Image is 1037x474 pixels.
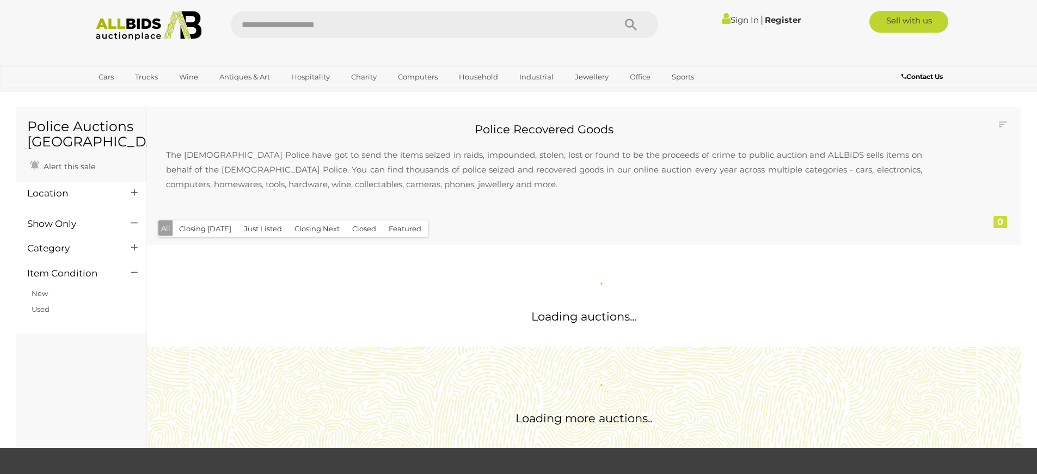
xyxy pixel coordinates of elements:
[128,68,165,86] a: Trucks
[604,11,658,38] button: Search
[623,68,658,86] a: Office
[665,68,701,86] a: Sports
[722,15,759,25] a: Sign In
[237,220,289,237] button: Just Listed
[91,86,183,104] a: [GEOGRAPHIC_DATA]
[173,220,238,237] button: Closing [DATE]
[155,137,933,202] p: The [DEMOGRAPHIC_DATA] Police have got to send the items seized in raids, impounded, stolen, lost...
[391,68,445,86] a: Computers
[27,119,136,149] h1: Police Auctions [GEOGRAPHIC_DATA]
[993,216,1007,228] div: 0
[27,219,115,229] h4: Show Only
[284,68,337,86] a: Hospitality
[158,220,173,236] button: All
[869,11,948,33] a: Sell with us
[382,220,428,237] button: Featured
[32,305,50,313] a: Used
[91,68,121,86] a: Cars
[27,268,115,279] h4: Item Condition
[346,220,383,237] button: Closed
[452,68,505,86] a: Household
[344,68,384,86] a: Charity
[288,220,346,237] button: Closing Next
[32,289,48,298] a: New
[760,14,763,26] span: |
[27,188,115,199] h4: Location
[512,68,561,86] a: Industrial
[568,68,616,86] a: Jewellery
[516,411,652,425] span: Loading more auctions..
[765,15,801,25] a: Register
[41,162,95,171] span: Alert this sale
[172,68,205,86] a: Wine
[27,157,98,174] a: Alert this sale
[212,68,277,86] a: Antiques & Art
[531,310,636,323] span: Loading auctions...
[901,71,946,83] a: Contact Us
[155,123,933,136] h2: Police Recovered Goods
[901,72,943,81] b: Contact Us
[90,11,208,41] img: Allbids.com.au
[27,243,115,254] h4: Category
